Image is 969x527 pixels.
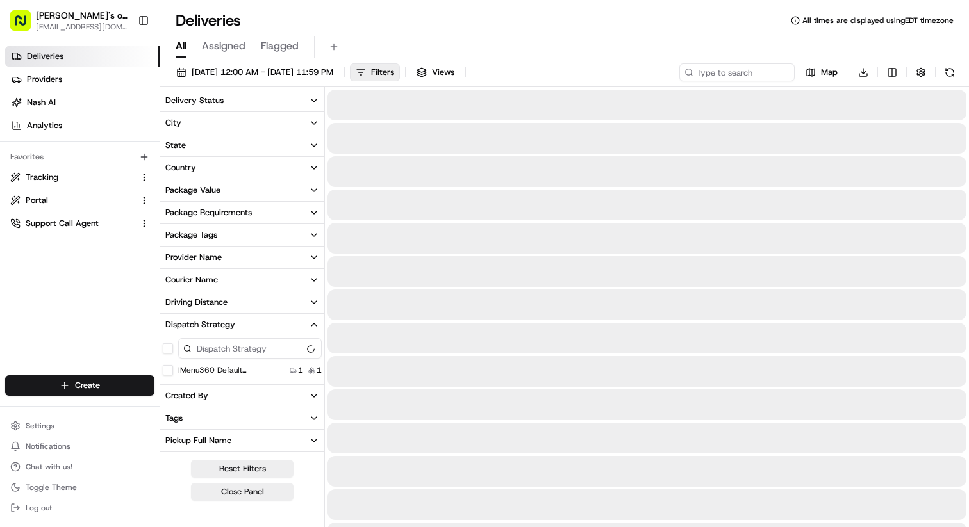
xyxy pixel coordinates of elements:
div: 💻 [108,288,119,298]
button: Views [411,63,460,81]
button: Package Tags [160,224,324,246]
button: Create [5,375,154,396]
div: Favorites [5,147,154,167]
div: Dispatch Strategy [165,319,235,330]
input: Type to search [679,63,795,81]
button: [PERSON_NAME]'s on Third[EMAIL_ADDRESS][DOMAIN_NAME] [5,5,133,36]
a: Powered byPylon [90,317,155,327]
button: Tracking [5,167,154,188]
button: Dispatch Strategy [160,314,324,336]
button: Reset Filters [191,460,294,478]
button: Created By [160,385,324,407]
p: Welcome 👋 [13,51,233,72]
button: Refresh [941,63,959,81]
button: Filters [350,63,400,81]
span: Portal [26,195,48,206]
button: State [160,134,324,156]
a: Deliveries [5,46,160,67]
button: Country [160,157,324,179]
span: Pylon [128,318,155,327]
button: Tags [160,407,324,429]
div: Past conversations [13,166,82,177]
div: Provider Name [165,252,222,263]
span: All [176,38,186,54]
button: Toggle Theme [5,478,154,496]
a: Portal [10,195,134,206]
button: Package Requirements [160,202,324,223]
div: Pickup Full Name [165,435,231,446]
label: iMenu360 Default (dss_6Go2F7) [178,365,281,375]
span: Map [821,67,838,78]
a: Analytics [5,115,160,136]
div: Package Tags [165,229,217,241]
button: [EMAIL_ADDRESS][DOMAIN_NAME] [36,22,128,32]
img: Nash [13,13,38,38]
button: Pickup Full Name [160,430,324,451]
button: Courier Name [160,269,324,291]
span: • [106,199,111,209]
img: 1736555255976-a54dd68f-1ca7-489b-9aae-adbdc363a1c4 [13,122,36,145]
button: [PERSON_NAME]'s on Third [36,9,128,22]
span: Klarizel Pensader [40,233,106,243]
a: 📗Knowledge Base [8,281,103,304]
span: Notifications [26,441,70,451]
button: Chat with us! [5,458,154,476]
a: Tracking [10,172,134,183]
span: Assigned [202,38,245,54]
img: Dan Georges [13,186,33,207]
button: Driving Distance [160,291,324,313]
img: 30910f29-0c51-41c2-b588-b76a93e9f242-bb38531d-bb28-43ab-8a58-cd2199b04601 [27,122,50,145]
button: City [160,112,324,134]
img: 1736555255976-a54dd68f-1ca7-489b-9aae-adbdc363a1c4 [26,234,36,244]
button: Map [800,63,843,81]
button: Notifications [5,437,154,455]
span: Tracking [26,172,58,183]
input: Clear [33,83,211,96]
span: Toggle Theme [26,482,77,492]
div: Package Requirements [165,207,252,218]
div: Package Value [165,184,220,196]
input: Dispatch Strategy [178,338,322,359]
span: Log out [26,503,52,513]
div: City [165,117,181,129]
span: Providers [27,74,62,85]
div: 📗 [13,288,23,298]
span: 7:38 PM [113,199,144,209]
span: Flagged [261,38,299,54]
a: Providers [5,69,160,90]
div: Start new chat [58,122,210,135]
button: Support Call Agent [5,213,154,234]
div: We're available if you need us! [58,135,176,145]
span: [PERSON_NAME] [40,199,104,209]
span: Analytics [27,120,62,131]
span: Views [432,67,454,78]
button: See all [199,164,233,179]
a: Support Call Agent [10,218,134,229]
div: Driving Distance [165,296,228,308]
div: Created By [165,390,208,401]
span: [DATE] [115,233,142,243]
h1: Deliveries [176,10,241,31]
div: Delivery Status [165,95,224,106]
button: Close Panel [191,483,294,501]
button: Delivery Status [160,90,324,111]
div: Country [165,162,196,174]
button: Settings [5,417,154,435]
img: Klarizel Pensader [13,221,33,241]
a: Nash AI [5,92,160,113]
span: 1 [298,365,303,375]
button: Log out [5,499,154,517]
span: Settings [26,421,54,431]
span: API Documentation [121,286,206,299]
span: Chat with us! [26,462,72,472]
button: Provider Name [160,247,324,268]
button: Package Value [160,179,324,201]
span: [DATE] 12:00 AM - [DATE] 11:59 PM [192,67,333,78]
span: Create [75,380,100,391]
span: Nash AI [27,97,56,108]
a: 💻API Documentation [103,281,211,304]
button: Start new chat [218,126,233,142]
span: Filters [371,67,394,78]
div: Courier Name [165,274,218,286]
